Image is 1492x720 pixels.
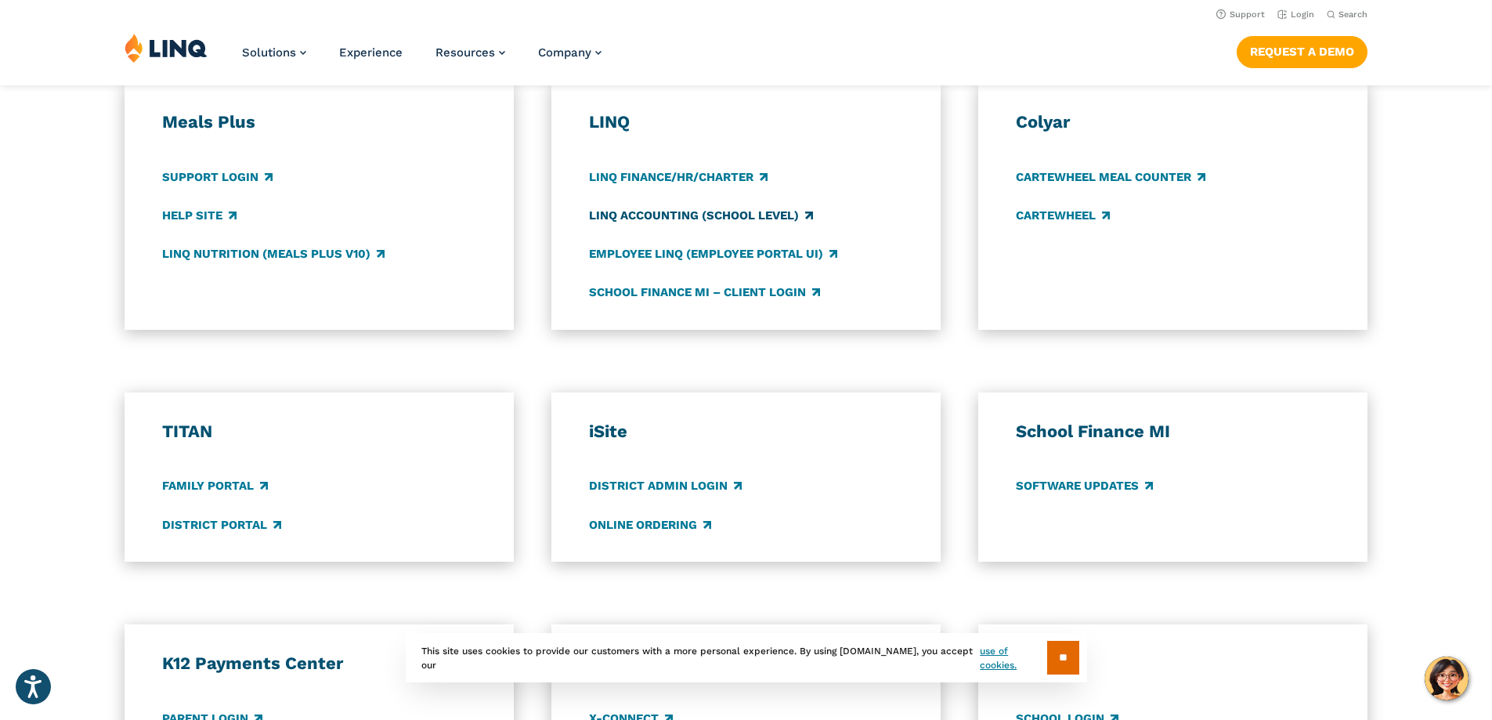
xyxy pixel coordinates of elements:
span: Company [538,45,591,60]
button: Open Search Bar [1327,9,1367,20]
a: Employee LINQ (Employee Portal UI) [589,245,837,262]
a: Request a Demo [1237,36,1367,67]
a: CARTEWHEEL [1016,207,1110,224]
img: LINQ | K‑12 Software [125,33,208,63]
a: Experience [339,45,403,60]
a: CARTEWHEEL Meal Counter [1016,168,1205,186]
a: District Portal [162,516,281,534]
button: Hello, have a question? Let’s chat. [1425,657,1469,700]
a: Solutions [242,45,306,60]
a: Support [1216,9,1265,20]
h3: LINQ [589,111,904,133]
h3: iSite [589,421,904,443]
a: LINQ Nutrition (Meals Plus v10) [162,245,385,262]
div: This site uses cookies to provide our customers with a more personal experience. By using [DOMAIN... [406,633,1087,682]
span: Search [1338,9,1367,20]
a: Support Login [162,168,273,186]
nav: Button Navigation [1237,33,1367,67]
span: Resources [435,45,495,60]
a: Help Site [162,207,237,224]
span: Solutions [242,45,296,60]
a: District Admin Login [589,478,742,495]
nav: Primary Navigation [242,33,601,85]
a: Resources [435,45,505,60]
a: Login [1277,9,1314,20]
a: LINQ Accounting (school level) [589,207,813,224]
h3: School Finance MI [1016,421,1331,443]
a: Family Portal [162,478,268,495]
a: LINQ Finance/HR/Charter [589,168,768,186]
a: School Finance MI – Client Login [589,284,820,301]
h3: Colyar [1016,111,1331,133]
a: Company [538,45,601,60]
h3: Meals Plus [162,111,477,133]
h3: Script [1016,653,1331,675]
a: Online Ordering [589,516,711,534]
a: use of cookies. [980,644,1046,672]
h3: K12 Payments Center [162,653,477,675]
h3: TITAN [162,421,477,443]
a: Software Updates [1016,478,1153,495]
